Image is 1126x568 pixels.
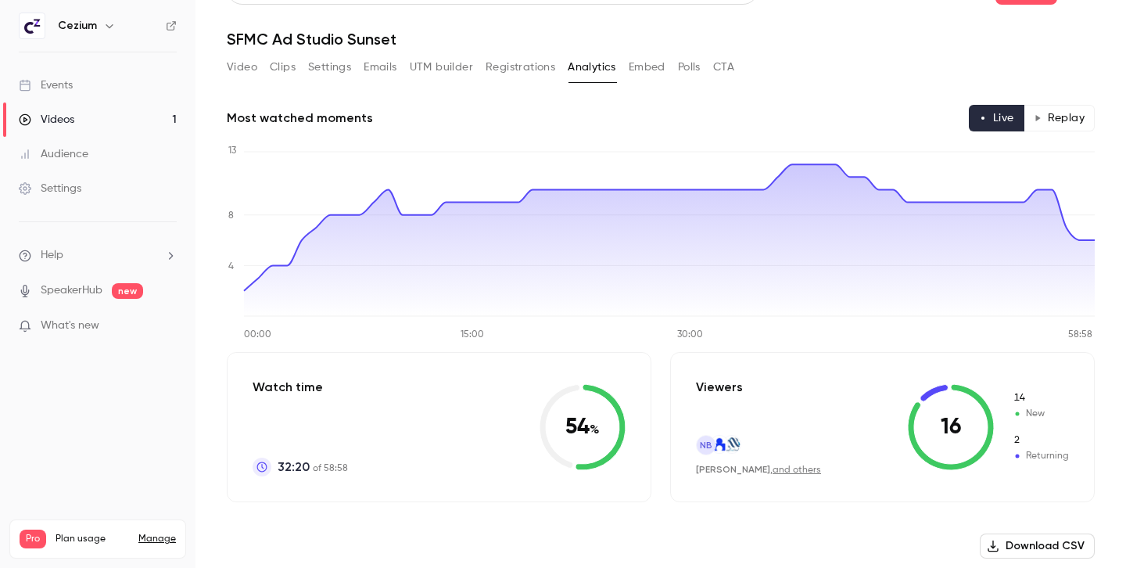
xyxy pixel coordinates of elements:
div: Settings [19,181,81,196]
img: saleswingsapp.com [711,436,728,453]
a: Manage [138,533,176,545]
a: SpeakerHub [41,282,102,299]
h1: SFMC Ad Studio Sunset [227,30,1095,49]
h6: Cezium [58,18,97,34]
tspan: 4 [228,262,234,271]
span: Returning [1013,433,1069,448]
span: NB [700,438,712,452]
span: Plan usage [56,533,129,545]
span: New [1013,391,1069,405]
img: cloud4good.com [723,436,741,453]
tspan: 00:00 [244,330,271,340]
p: of 58:58 [278,458,348,476]
div: , [696,463,821,476]
iframe: Noticeable Trigger [158,319,177,333]
button: Registrations [486,55,555,80]
span: new [112,283,143,299]
p: Watch time [253,378,348,397]
button: Emails [364,55,396,80]
span: New [1013,407,1069,421]
span: [PERSON_NAME] [696,464,770,475]
button: Download CSV [980,534,1095,559]
div: Events [19,77,73,93]
tspan: 13 [228,146,236,156]
p: Viewers [696,378,743,397]
button: Replay [1024,105,1095,131]
span: Pro [20,530,46,548]
img: Cezium [20,13,45,38]
button: Polls [678,55,701,80]
tspan: 8 [228,211,234,221]
tspan: 58:58 [1068,330,1092,340]
div: Audience [19,146,88,162]
button: Embed [629,55,665,80]
span: Returning [1013,449,1069,463]
button: CTA [713,55,734,80]
button: Video [227,55,257,80]
button: Live [969,105,1024,131]
span: What's new [41,318,99,334]
span: 32:20 [278,458,310,476]
button: Clips [270,55,296,80]
tspan: 15:00 [461,330,484,340]
button: Analytics [568,55,616,80]
button: UTM builder [410,55,473,80]
li: help-dropdown-opener [19,247,177,264]
h2: Most watched moments [227,109,373,128]
button: Settings [308,55,351,80]
tspan: 30:00 [677,330,703,340]
a: and others [773,466,821,475]
div: Videos [19,112,74,128]
span: Help [41,247,63,264]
